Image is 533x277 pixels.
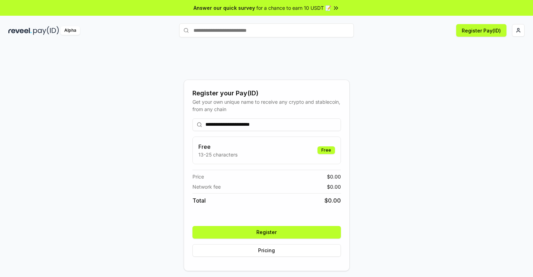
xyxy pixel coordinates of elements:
[8,26,32,35] img: reveel_dark
[33,26,59,35] img: pay_id
[192,98,341,113] div: Get your own unique name to receive any crypto and stablecoin, from any chain
[60,26,80,35] div: Alpha
[192,88,341,98] div: Register your Pay(ID)
[194,4,255,12] span: Answer our quick survey
[198,143,238,151] h3: Free
[456,24,506,37] button: Register Pay(ID)
[327,173,341,180] span: $ 0.00
[327,183,341,190] span: $ 0.00
[192,226,341,239] button: Register
[192,196,206,205] span: Total
[324,196,341,205] span: $ 0.00
[192,244,341,257] button: Pricing
[317,146,335,154] div: Free
[192,173,204,180] span: Price
[198,151,238,158] p: 13-25 characters
[256,4,331,12] span: for a chance to earn 10 USDT 📝
[192,183,221,190] span: Network fee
